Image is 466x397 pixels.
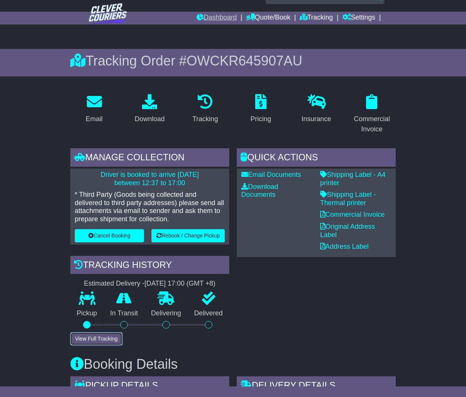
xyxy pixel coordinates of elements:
[86,114,103,124] div: Email
[75,171,225,187] p: Driver is booked to arrive [DATE] between 12:37 to 17:00
[70,53,396,69] div: Tracking Order #
[188,91,223,127] a: Tracking
[151,229,225,242] button: Rebook / Change Pickup
[301,114,331,124] div: Insurance
[104,309,145,318] p: In Transit
[70,376,229,397] div: Pickup Details
[237,148,396,169] div: Quick Actions
[353,114,391,134] div: Commercial Invoice
[144,309,188,318] p: Delivering
[130,91,169,127] a: Download
[81,91,107,127] a: Email
[144,280,215,288] div: [DATE] 17:00 (GMT +8)
[197,12,237,24] a: Dashboard
[186,53,302,68] span: OWCKR645907AU
[237,376,396,397] div: Delivery Details
[70,309,104,318] p: Pickup
[75,191,225,223] p: * Third Party (Goods being collected and delivered to third party addresses) please send all atta...
[70,280,229,288] div: Estimated Delivery -
[70,357,396,372] h3: Booking Details
[320,211,385,218] a: Commercial Invoice
[70,256,229,276] div: Tracking history
[320,171,386,187] a: Shipping Label - A4 printer
[245,91,276,127] a: Pricing
[75,229,144,242] button: Cancel Booking
[250,114,271,124] div: Pricing
[320,191,376,207] a: Shipping Label - Thermal printer
[192,114,218,124] div: Tracking
[342,12,375,24] a: Settings
[300,12,333,24] a: Tracking
[70,332,123,345] button: View Full Tracking
[241,171,301,178] a: Email Documents
[246,12,290,24] a: Quote/Book
[135,114,165,124] div: Download
[188,309,229,318] p: Delivered
[241,183,278,199] a: Download Documents
[297,91,336,127] a: Insurance
[348,91,396,137] a: Commercial Invoice
[320,223,375,239] a: Original Address Label
[320,243,369,250] a: Address Label
[70,148,229,169] div: Manage collection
